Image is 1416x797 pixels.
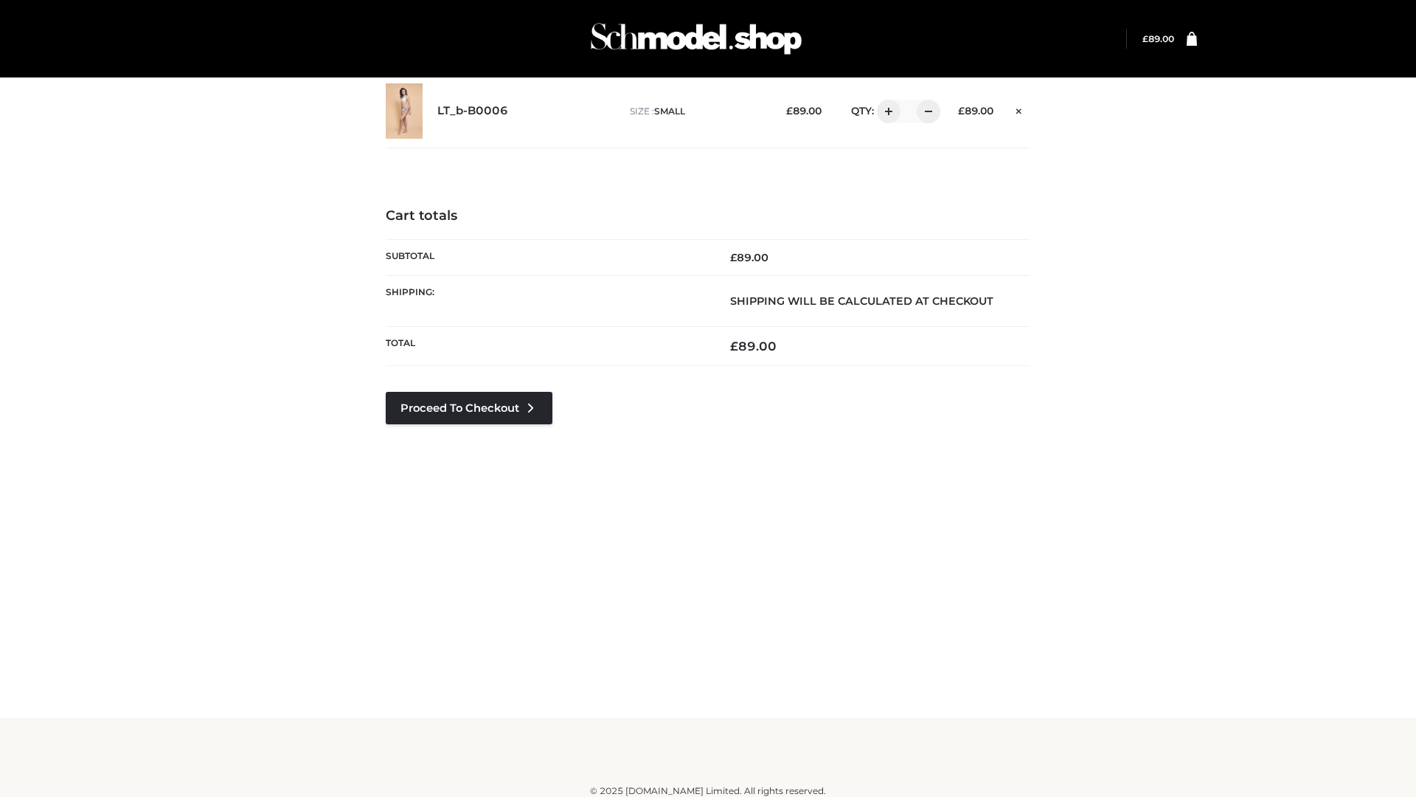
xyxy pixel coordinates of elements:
[786,105,793,117] span: £
[386,208,1030,224] h4: Cart totals
[1142,33,1174,44] a: £89.00
[1008,100,1030,119] a: Remove this item
[836,100,935,123] div: QTY:
[586,10,807,68] img: Schmodel Admin 964
[730,294,993,308] strong: Shipping will be calculated at checkout
[1142,33,1148,44] span: £
[958,105,993,117] bdi: 89.00
[730,339,738,353] span: £
[730,339,777,353] bdi: 89.00
[386,83,423,139] img: LT_b-B0006 - SMALL
[730,251,737,264] span: £
[654,106,685,117] span: SMALL
[630,105,763,118] p: size :
[958,105,965,117] span: £
[386,327,708,366] th: Total
[437,104,508,118] a: LT_b-B0006
[786,105,822,117] bdi: 89.00
[386,239,708,275] th: Subtotal
[730,251,768,264] bdi: 89.00
[1142,33,1174,44] bdi: 89.00
[386,392,552,424] a: Proceed to Checkout
[386,275,708,326] th: Shipping:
